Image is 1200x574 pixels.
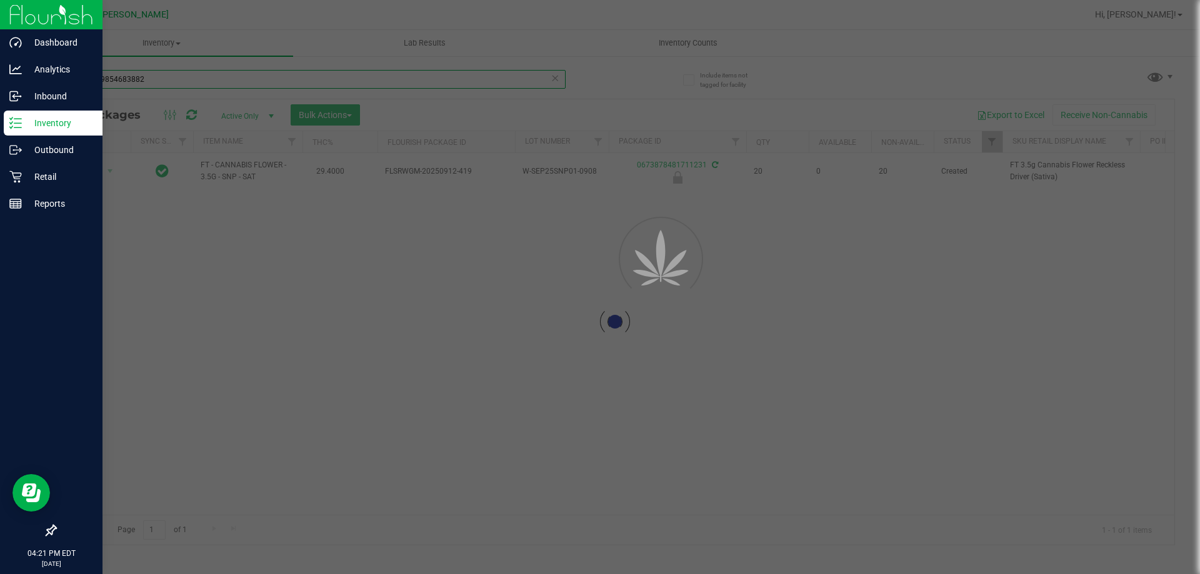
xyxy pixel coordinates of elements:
[22,196,97,211] p: Reports
[9,90,22,102] inline-svg: Inbound
[22,142,97,157] p: Outbound
[9,171,22,183] inline-svg: Retail
[9,63,22,76] inline-svg: Analytics
[6,548,97,559] p: 04:21 PM EDT
[22,35,97,50] p: Dashboard
[22,116,97,131] p: Inventory
[9,197,22,210] inline-svg: Reports
[22,62,97,77] p: Analytics
[9,144,22,156] inline-svg: Outbound
[12,474,50,512] iframe: Resource center
[22,169,97,184] p: Retail
[22,89,97,104] p: Inbound
[9,36,22,49] inline-svg: Dashboard
[6,559,97,568] p: [DATE]
[9,117,22,129] inline-svg: Inventory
